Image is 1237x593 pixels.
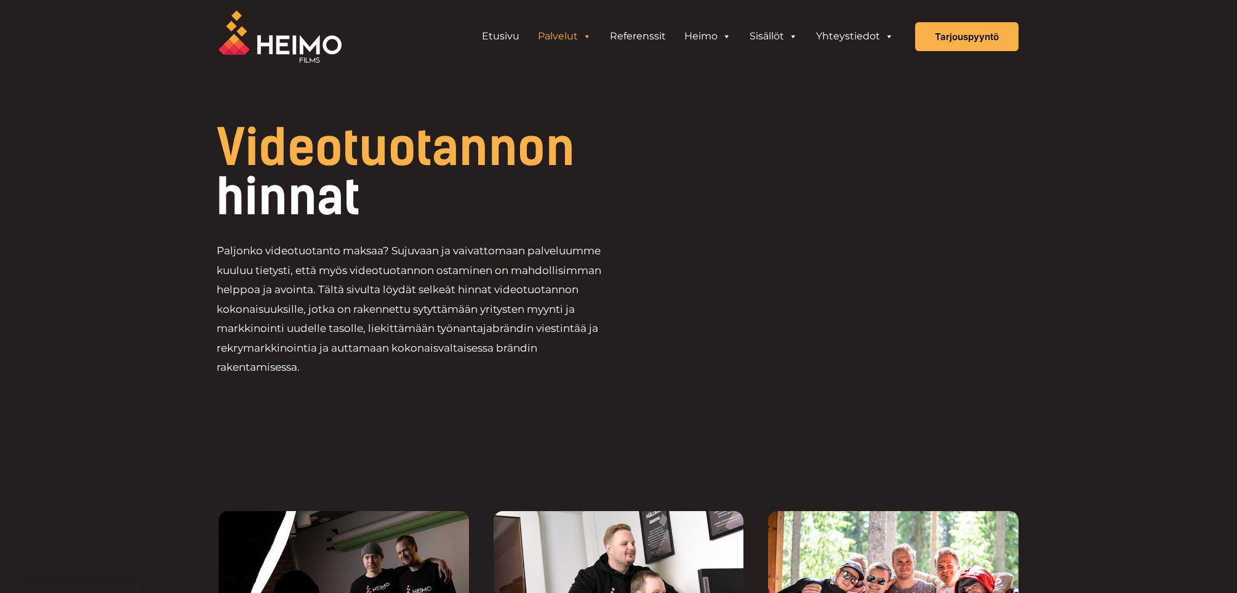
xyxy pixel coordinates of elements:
[807,24,903,49] a: Yhteystiedot
[466,24,909,49] aside: Header Widget 1
[217,123,702,222] h1: hinnat
[740,24,807,49] a: Sisällöt
[915,22,1019,51] a: Tarjouspyyntö
[473,24,529,49] a: Etusivu
[218,10,342,63] img: Heimo Filmsin logo
[529,24,601,49] a: Palvelut
[601,24,675,49] a: Referenssit
[675,24,740,49] a: Heimo
[217,241,618,377] p: Paljonko videotuotanto maksaa? Sujuvaan ja vaivattomaan palveluumme kuuluu tietysti, että myös vi...
[217,118,575,177] span: Videotuotannon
